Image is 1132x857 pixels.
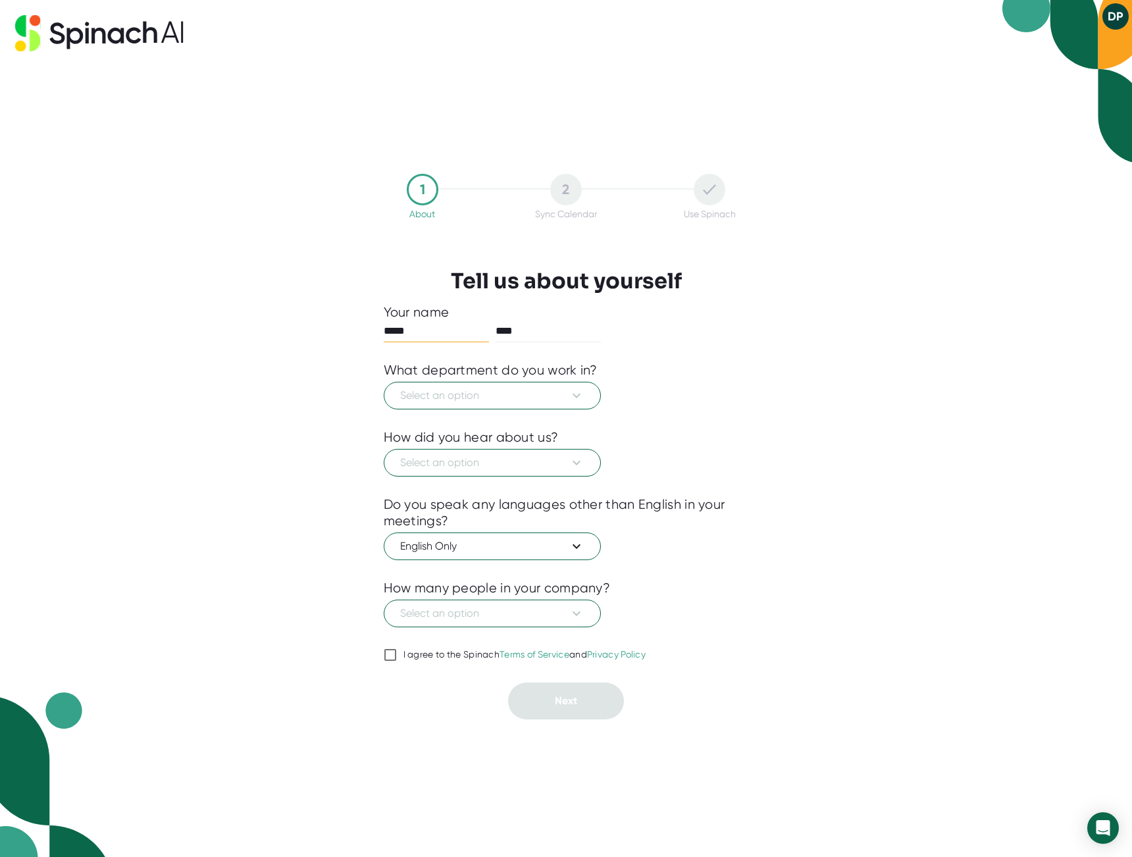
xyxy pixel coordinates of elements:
[451,269,682,294] h3: Tell us about yourself
[403,649,646,661] div: I agree to the Spinach and
[684,209,736,219] div: Use Spinach
[384,496,749,529] div: Do you speak any languages other than English in your meetings?
[384,600,601,627] button: Select an option
[535,209,597,219] div: Sync Calendar
[555,694,577,707] span: Next
[1087,812,1119,844] div: Open Intercom Messenger
[587,649,646,660] a: Privacy Policy
[400,455,584,471] span: Select an option
[384,304,749,321] div: Your name
[400,388,584,403] span: Select an option
[1102,3,1129,30] button: DP
[407,174,438,205] div: 1
[384,429,559,446] div: How did you hear about us?
[400,538,584,554] span: English Only
[400,606,584,621] span: Select an option
[508,683,624,719] button: Next
[409,209,435,219] div: About
[384,532,601,560] button: English Only
[384,449,601,477] button: Select an option
[384,580,611,596] div: How many people in your company?
[384,362,598,378] div: What department do you work in?
[550,174,582,205] div: 2
[384,382,601,409] button: Select an option
[500,649,569,660] a: Terms of Service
